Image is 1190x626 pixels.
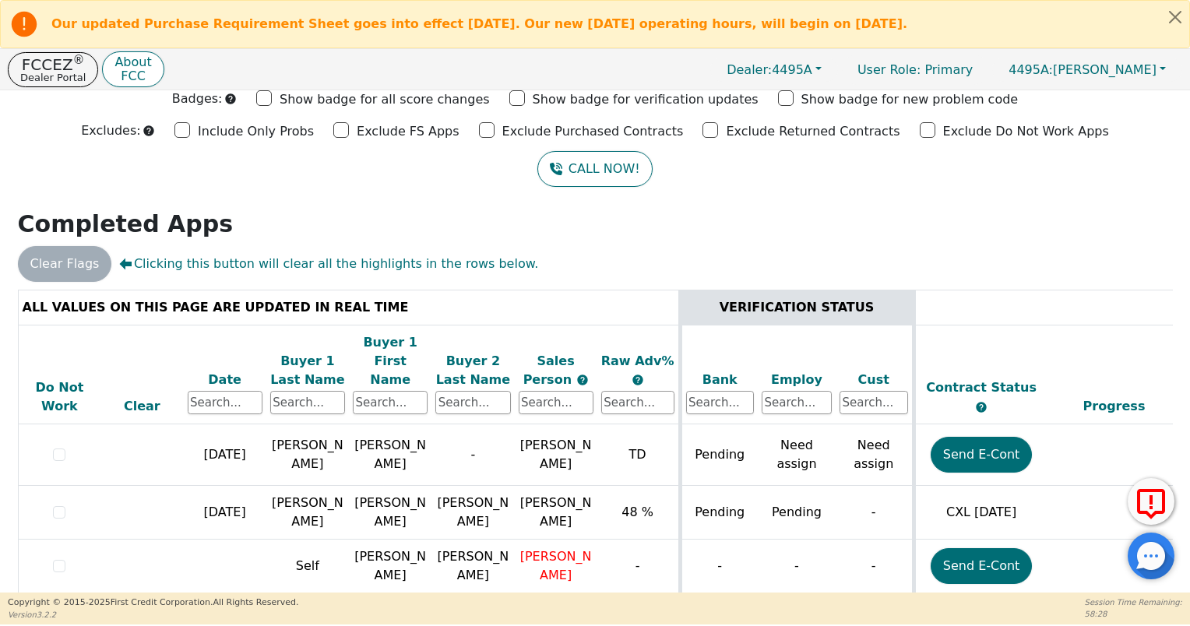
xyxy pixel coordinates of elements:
span: [PERSON_NAME] [520,495,592,529]
p: About [114,56,151,69]
td: [PERSON_NAME] [349,486,431,540]
p: Copyright © 2015- 2025 First Credit Corporation. [8,596,298,610]
td: [PERSON_NAME] [349,540,431,593]
button: CALL NOW! [537,151,652,187]
td: Pending [758,486,836,540]
td: Pending [680,424,758,486]
div: VERIFICATION STATUS [686,298,908,317]
button: 4495A:[PERSON_NAME] [992,58,1182,82]
p: FCC [114,70,151,83]
span: User Role : [857,62,921,77]
div: Progress [1051,397,1178,416]
div: Buyer 2 Last Name [435,352,510,389]
span: [PERSON_NAME] [520,549,592,582]
div: Do Not Work [23,378,97,416]
span: Sales Person [523,353,576,387]
td: - [758,540,836,593]
span: TD [629,447,646,462]
td: [PERSON_NAME] [349,424,431,486]
td: - [680,540,758,593]
span: - [635,558,640,573]
input: Search... [270,391,345,414]
p: 58:28 [1085,608,1182,620]
p: Show badge for all score changes [280,90,490,109]
div: Clear [104,397,179,416]
div: Cust [840,371,908,389]
p: Dealer Portal [20,72,86,83]
p: Include Only Probs [198,122,314,141]
td: Need assign [836,424,914,486]
span: Dealer: [727,62,772,77]
td: [PERSON_NAME] [431,540,514,593]
strong: Completed Apps [18,210,234,237]
button: AboutFCC [102,51,164,88]
button: Send E-Cont [931,548,1033,584]
p: Version 3.2.2 [8,609,298,621]
td: CXL [DATE] [914,486,1047,540]
span: 4495A: [1009,62,1053,77]
input: Search... [353,391,428,414]
input: Search... [435,391,510,414]
input: Search... [601,391,674,414]
td: - [431,424,514,486]
div: Buyer 1 Last Name [270,352,345,389]
span: Clicking this button will clear all the highlights in the rows below. [119,255,538,273]
div: Employ [762,371,832,389]
td: Need assign [758,424,836,486]
td: Pending [680,486,758,540]
p: Excludes: [81,121,140,140]
div: ALL VALUES ON THIS PAGE ARE UPDATED IN REAL TIME [23,298,674,317]
td: [PERSON_NAME] [266,486,349,540]
p: Show badge for verification updates [533,90,759,109]
span: Contract Status [926,380,1037,395]
span: All Rights Reserved. [213,597,298,607]
input: Search... [188,391,262,414]
input: Search... [519,391,593,414]
span: 4495A [727,62,812,77]
input: Search... [762,391,832,414]
td: [DATE] [184,424,266,486]
p: Show badge for new problem code [801,90,1019,109]
input: Search... [840,391,908,414]
td: [PERSON_NAME] [431,486,514,540]
span: [PERSON_NAME] [1009,62,1157,77]
span: 48 % [621,505,653,519]
button: FCCEZ®Dealer Portal [8,52,98,87]
p: Badges: [172,90,223,108]
p: Exclude Purchased Contracts [502,122,684,141]
sup: ® [73,53,85,67]
div: Date [188,371,262,389]
p: Primary [842,55,988,85]
span: [PERSON_NAME] [520,438,592,471]
button: Close alert [1161,1,1189,33]
input: Search... [686,391,755,414]
td: Self [266,540,349,593]
div: Buyer 1 First Name [353,333,428,389]
div: Bank [686,371,755,389]
td: - [836,486,914,540]
p: Exclude Do Not Work Apps [943,122,1109,141]
td: [DATE] [184,486,266,540]
span: Raw Adv% [601,353,674,368]
b: Our updated Purchase Requirement Sheet goes into effect [DATE]. Our new [DATE] operating hours, w... [51,16,907,31]
p: Session Time Remaining: [1085,596,1182,608]
p: Exclude FS Apps [357,122,459,141]
a: User Role: Primary [842,55,988,85]
button: Send E-Cont [931,437,1033,473]
td: [PERSON_NAME] [266,424,349,486]
td: - [836,540,914,593]
button: Report Error to FCC [1128,478,1174,525]
button: Dealer:4495A [710,58,838,82]
p: FCCEZ [20,57,86,72]
p: Exclude Returned Contracts [726,122,900,141]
